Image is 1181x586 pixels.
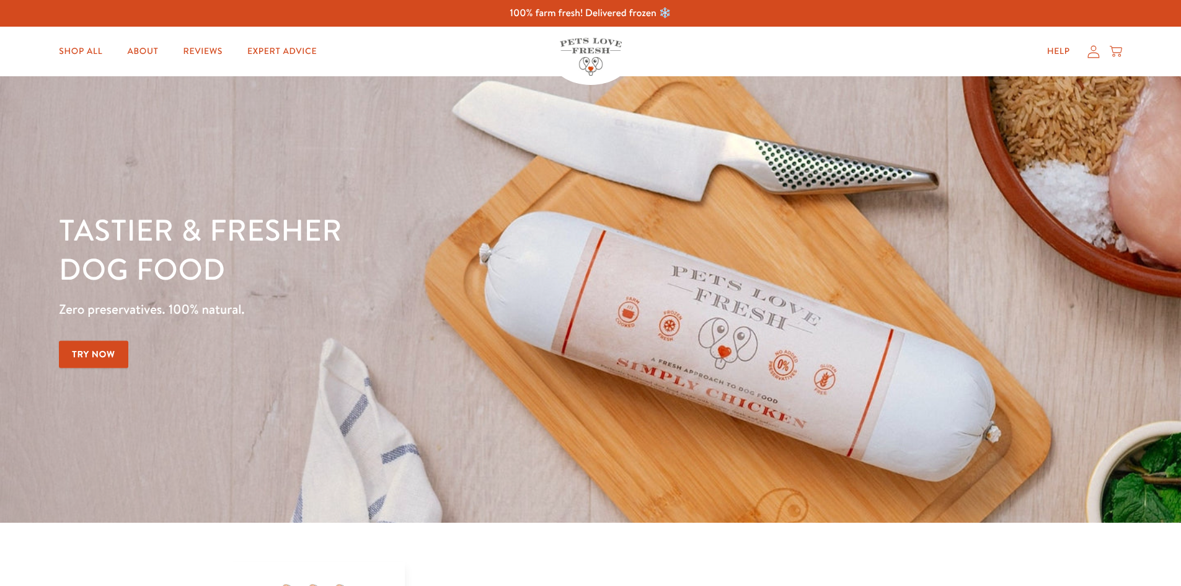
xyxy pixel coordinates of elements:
a: Help [1037,39,1080,64]
h1: Tastier & fresher dog food [59,211,767,289]
a: About [117,39,168,64]
img: Pets Love Fresh [560,38,622,76]
a: Try Now [59,340,128,368]
p: Zero preservatives. 100% natural. [59,298,767,321]
a: Shop All [49,39,112,64]
a: Expert Advice [237,39,327,64]
a: Reviews [174,39,232,64]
